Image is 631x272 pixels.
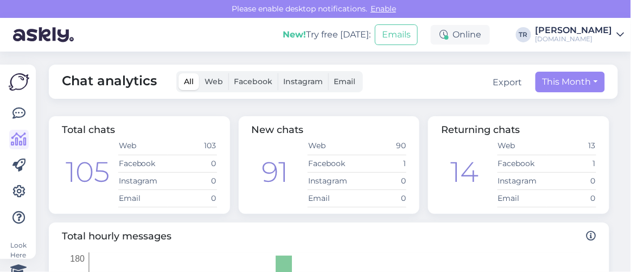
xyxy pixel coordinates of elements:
td: 0 [547,189,596,207]
td: 0 [168,172,217,189]
td: 13 [547,137,596,155]
td: Web [498,137,547,155]
span: Total hourly messages [62,229,596,244]
td: 1 [357,155,406,172]
tspan: 180 [70,254,85,263]
span: Instagram [283,77,323,86]
span: Web [205,77,223,86]
button: This Month [536,72,605,92]
td: Instagram [118,172,168,189]
td: Web [118,137,168,155]
span: Chat analytics [62,71,157,92]
td: Instagram [308,172,357,189]
td: Email [308,189,357,207]
div: 105 [66,151,110,193]
span: Returning chats [441,124,520,136]
button: Emails [375,24,418,45]
td: Web [308,137,357,155]
span: All [184,77,194,86]
td: 0 [168,155,217,172]
td: 0 [357,189,406,207]
td: Facebook [498,155,547,172]
td: Email [118,189,168,207]
span: Facebook [234,77,272,86]
button: Export [493,76,522,89]
div: 14 [451,151,479,193]
div: Online [431,25,490,45]
span: Total chats [62,124,115,136]
td: Facebook [118,155,168,172]
div: 91 [262,151,288,193]
td: 0 [357,172,406,189]
td: Facebook [308,155,357,172]
td: 103 [168,137,217,155]
span: Enable [367,4,399,14]
b: New! [283,29,306,40]
td: Instagram [498,172,547,189]
div: TR [516,27,531,42]
div: [PERSON_NAME] [536,26,613,35]
div: [DOMAIN_NAME] [536,35,613,43]
td: Email [498,189,547,207]
span: Email [334,77,355,86]
a: [PERSON_NAME][DOMAIN_NAME] [536,26,624,43]
span: New chats [252,124,304,136]
div: Try free [DATE]: [283,28,371,41]
td: 1 [547,155,596,172]
td: 0 [547,172,596,189]
img: Askly Logo [9,73,29,91]
td: 0 [168,189,217,207]
td: 90 [357,137,406,155]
